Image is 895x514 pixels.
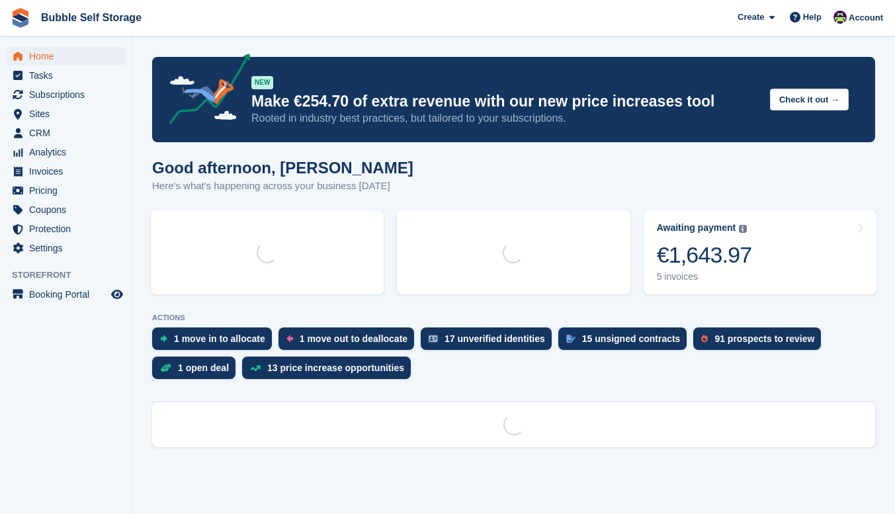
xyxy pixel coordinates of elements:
span: Storefront [12,269,132,282]
span: Home [29,47,108,65]
a: menu [7,66,125,85]
div: 1 move in to allocate [174,333,265,344]
span: Invoices [29,162,108,181]
img: move_outs_to_deallocate_icon-f764333ba52eb49d3ac5e1228854f67142a1ed5810a6f6cc68b1a99e826820c5.svg [286,335,293,343]
span: Analytics [29,143,108,161]
span: Account [849,11,883,24]
span: Tasks [29,66,108,85]
span: Subscriptions [29,85,108,104]
a: menu [7,285,125,304]
div: NEW [251,76,273,89]
div: Awaiting payment [657,222,736,234]
a: 13 price increase opportunities [242,357,417,386]
h1: Good afternoon, [PERSON_NAME] [152,159,413,177]
p: Rooted in industry best practices, but tailored to your subscriptions. [251,111,759,126]
a: menu [7,143,125,161]
a: menu [7,239,125,257]
a: 1 open deal [152,357,242,386]
span: Create [738,11,764,24]
span: Booking Portal [29,285,108,304]
a: menu [7,124,125,142]
a: menu [7,162,125,181]
a: Awaiting payment €1,643.97 5 invoices [644,210,876,294]
img: deal-1b604bf984904fb50ccaf53a9ad4b4a5d6e5aea283cecdc64d6e3604feb123c2.svg [160,363,171,372]
div: 13 price increase opportunities [267,363,404,373]
a: Preview store [109,286,125,302]
a: 1 move out to deallocate [278,327,421,357]
p: ACTIONS [152,314,875,322]
div: 17 unverified identities [445,333,545,344]
div: 15 unsigned contracts [582,333,681,344]
img: icon-info-grey-7440780725fd019a000dd9b08b2336e03edf1995a4989e88bcd33f0948082b44.svg [739,225,747,233]
span: Sites [29,105,108,123]
span: CRM [29,124,108,142]
img: verify_identity-adf6edd0f0f0b5bbfe63781bf79b02c33cf7c696d77639b501bdc392416b5a36.svg [429,335,438,343]
button: Check it out → [770,89,849,110]
div: 5 invoices [657,271,752,282]
img: move_ins_to_allocate_icon-fdf77a2bb77ea45bf5b3d319d69a93e2d87916cf1d5bf7949dd705db3b84f3ca.svg [160,335,167,343]
a: menu [7,47,125,65]
a: 1 move in to allocate [152,327,278,357]
a: menu [7,200,125,219]
img: Tom Gilmore [833,11,847,24]
a: menu [7,85,125,104]
span: Help [803,11,822,24]
a: 15 unsigned contracts [558,327,694,357]
img: prospect-51fa495bee0391a8d652442698ab0144808aea92771e9ea1ae160a38d050c398.svg [701,335,708,343]
span: Coupons [29,200,108,219]
a: menu [7,181,125,200]
img: price_increase_opportunities-93ffe204e8149a01c8c9dc8f82e8f89637d9d84a8eef4429ea346261dce0b2c0.svg [250,365,261,371]
img: price-adjustments-announcement-icon-8257ccfd72463d97f412b2fc003d46551f7dbcb40ab6d574587a9cd5c0d94... [158,54,251,129]
div: 1 open deal [178,363,229,373]
div: 1 move out to deallocate [300,333,407,344]
div: €1,643.97 [657,241,752,269]
a: menu [7,220,125,238]
a: Bubble Self Storage [36,7,147,28]
p: Here's what's happening across your business [DATE] [152,179,413,194]
p: Make €254.70 of extra revenue with our new price increases tool [251,92,759,111]
div: 91 prospects to review [714,333,814,344]
span: Protection [29,220,108,238]
img: contract_signature_icon-13c848040528278c33f63329250d36e43548de30e8caae1d1a13099fd9432cc5.svg [566,335,575,343]
a: menu [7,105,125,123]
a: 17 unverified identities [421,327,558,357]
img: stora-icon-8386f47178a22dfd0bd8f6a31ec36ba5ce8667c1dd55bd0f319d3a0aa187defe.svg [11,8,30,28]
span: Settings [29,239,108,257]
span: Pricing [29,181,108,200]
a: 91 prospects to review [693,327,828,357]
